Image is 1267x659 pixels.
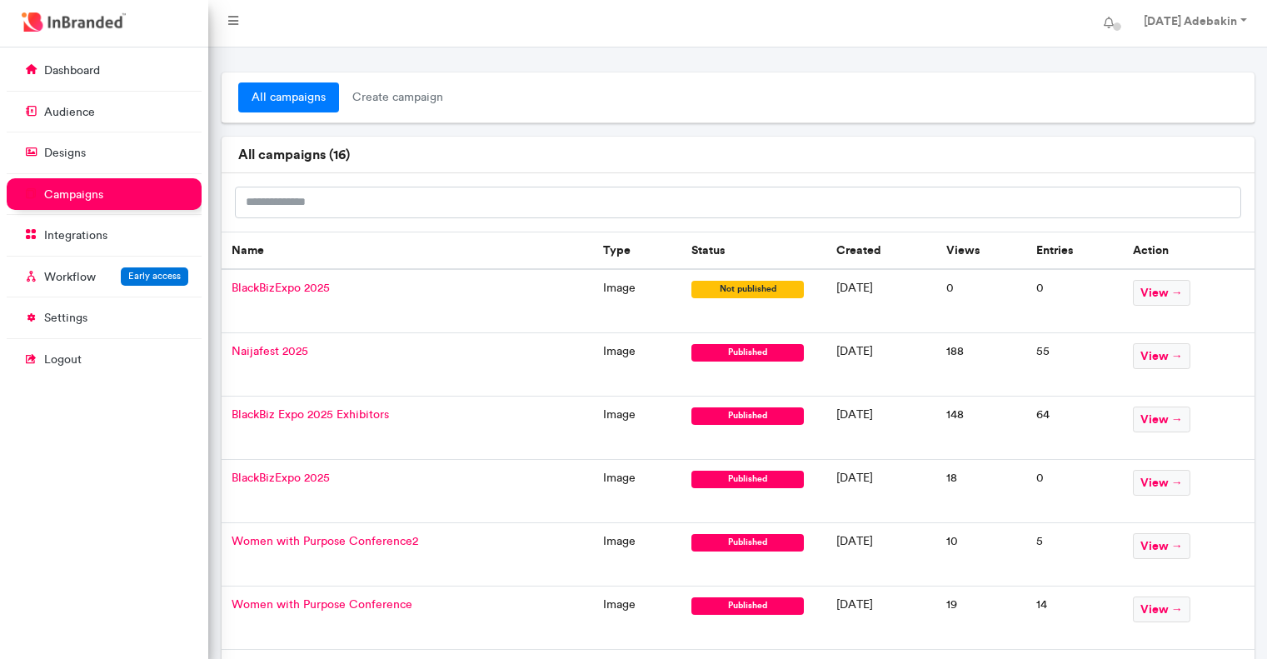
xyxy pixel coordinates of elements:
[691,281,803,298] span: not published
[128,270,181,282] span: Early access
[1026,397,1122,460] td: 64
[593,587,682,650] td: image
[44,352,82,368] p: logout
[593,460,682,523] td: image
[339,82,456,112] span: create campaign
[232,344,308,358] span: Naijafest 2025
[238,147,1238,162] h6: all campaigns ( 16 )
[1197,592,1250,642] iframe: chat widget
[691,534,803,552] span: published
[936,397,1027,460] td: 148
[936,587,1027,650] td: 19
[826,269,936,333] td: [DATE]
[936,333,1027,397] td: 188
[1026,460,1122,523] td: 0
[44,62,100,79] p: dashboard
[593,523,682,587] td: image
[44,187,103,203] p: campaigns
[593,269,682,333] td: image
[232,534,418,548] span: Women with Purpose Conference2
[936,232,1027,269] th: Views
[1133,407,1190,432] span: view →
[222,232,593,269] th: Name
[1133,533,1190,559] span: view →
[691,597,803,615] span: published
[44,269,96,286] p: Workflow
[691,344,803,362] span: published
[44,104,95,121] p: audience
[1133,597,1190,622] span: view →
[1133,470,1190,496] span: view →
[936,269,1027,333] td: 0
[826,460,936,523] td: [DATE]
[691,407,803,425] span: published
[232,407,389,422] span: BlackBiz Expo 2025 Exhibitors
[44,227,107,244] p: integrations
[44,310,87,327] p: settings
[826,333,936,397] td: [DATE]
[232,597,412,612] span: Women with Purpose Conference
[232,281,330,295] span: BlackBizExpo 2025
[826,397,936,460] td: [DATE]
[691,471,803,488] span: published
[826,523,936,587] td: [DATE]
[593,333,682,397] td: image
[1133,343,1190,369] span: view →
[936,460,1027,523] td: 18
[1026,333,1122,397] td: 55
[593,232,682,269] th: Type
[1133,280,1190,306] span: view →
[1026,587,1122,650] td: 14
[1026,232,1122,269] th: Entries
[681,232,826,269] th: Status
[1123,232,1255,269] th: Action
[826,232,936,269] th: Created
[44,145,86,162] p: designs
[238,82,339,112] a: all campaigns
[17,8,130,36] img: InBranded Logo
[1026,523,1122,587] td: 5
[232,471,330,485] span: BlackBizExpo 2025
[936,523,1027,587] td: 10
[593,397,682,460] td: image
[1144,13,1237,28] strong: [DATE] Adebakin
[826,587,936,650] td: [DATE]
[1026,269,1122,333] td: 0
